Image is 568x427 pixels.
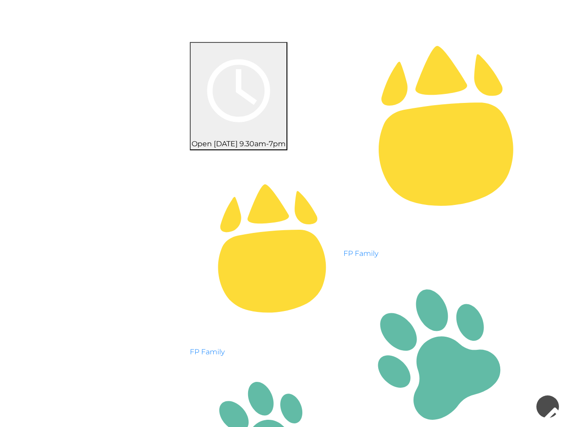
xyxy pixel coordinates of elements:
span: 9.30am-7pm [239,139,286,148]
a: FP Family [190,348,225,356]
button: Open [DATE] 9.30am-7pm [190,42,287,150]
a: FP Family [343,249,378,258]
img: Festival Place Logo [33,240,183,324]
span: Open [DATE] [192,139,238,148]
